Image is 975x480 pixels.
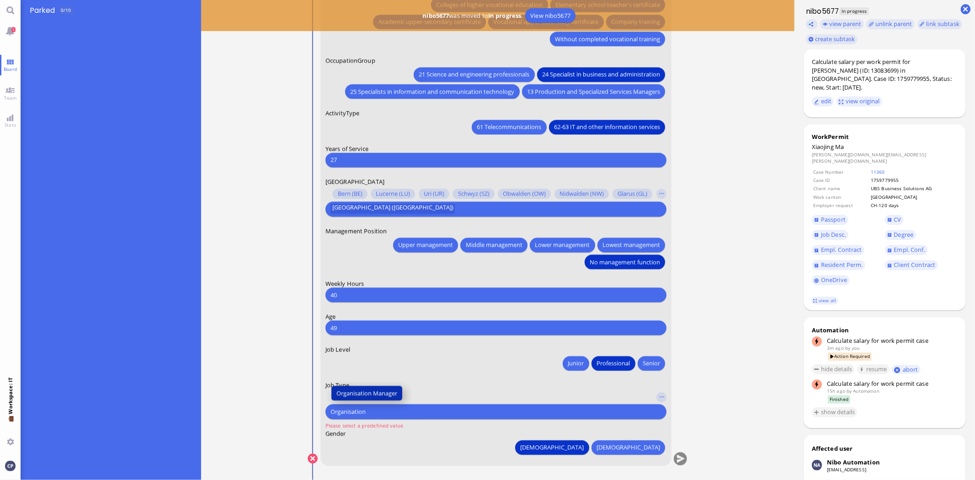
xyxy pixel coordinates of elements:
[453,189,495,199] button: Schwyz (SZ)
[812,245,864,255] a: Empl. Contract
[333,189,368,199] button: Bern (BE)
[30,5,58,16] span: Parked
[892,365,921,374] button: abort
[828,395,851,403] span: Finished
[522,84,665,99] button: 13 Production and Specialized Services Managers
[376,190,410,197] span: Lucerne (LU)
[894,245,925,254] span: Empl. Conf.
[590,257,660,267] span: No management function
[894,230,914,239] span: Degree
[857,364,890,374] button: resume
[812,230,848,240] a: Job Desc.
[597,358,630,368] span: Professional
[812,260,865,270] a: Resident Perm.
[325,423,403,433] tooltip: Please select a predefined value
[537,67,665,82] button: 24 Specialist in business and administration
[853,388,879,394] span: automation@bluelakelegal.com
[827,379,958,388] div: Calculate salary for work permit case
[535,240,590,250] span: Lower management
[542,69,660,79] span: 24 Specialist in business and administration
[64,7,71,13] span: /10
[371,189,415,199] button: Lucerne (LU)
[336,389,397,398] span: Organisation Manager
[568,358,584,368] span: Junior
[525,8,575,23] a: View nibo5677
[813,185,869,192] td: Client name
[812,444,853,453] div: Affected user
[325,381,349,389] span: Job Type
[466,240,522,250] span: Middle management
[827,388,845,394] span: 15h ago
[820,19,864,29] button: view parent
[330,204,455,214] button: [GEOGRAPHIC_DATA] ([GEOGRAPHIC_DATA])
[591,440,665,455] button: [DEMOGRAPHIC_DATA]
[393,238,458,252] button: Upper management
[351,87,515,96] span: 25 Specialists in information and communication technology
[550,32,665,46] button: Without completed vocational training
[812,460,822,470] img: Nibo Automation
[325,109,360,117] span: ActivityType
[345,84,519,99] button: 25 Specialists in information and communication technology
[866,19,915,29] button: unlink parent
[821,245,862,254] span: Empl. Contract
[847,388,852,394] span: by
[885,260,938,270] a: Client Contract
[806,34,858,44] button: create subtask
[852,345,860,351] span: claudia.plueer@bluelakelegal.com
[527,87,660,96] span: 13 Production and Specialized Services Managers
[515,440,589,455] button: [DEMOGRAPHIC_DATA]
[827,458,880,466] div: Nibo Automation
[613,189,652,199] button: Glarus (GL)
[308,453,318,464] button: Cancel
[827,466,866,473] a: [EMAIL_ADDRESS]
[597,443,660,452] span: [DEMOGRAPHIC_DATA]
[458,190,490,197] span: Schwyz (SZ)
[812,58,958,91] div: Calculate salary per work permit for [PERSON_NAME] (ID: 13083699) in [GEOGRAPHIC_DATA]. Case ID: ...
[61,7,64,13] span: 0
[885,215,904,225] a: CV
[811,297,838,304] a: view all
[821,230,846,239] span: Job Desc.
[591,356,635,371] button: Professional
[559,190,604,197] span: Nidwalden (NW)
[521,443,584,452] span: [DEMOGRAPHIC_DATA]
[325,429,346,437] span: Gender
[812,275,850,285] a: OneDrive
[398,240,453,250] span: Upper management
[461,238,527,252] button: Middle management
[422,11,449,20] b: nibo5677
[325,56,375,64] span: OccupationGroup
[812,151,958,165] dd: [PERSON_NAME][DOMAIN_NAME][EMAIL_ADDRESS][PERSON_NAME][DOMAIN_NAME]
[11,27,16,32] span: 1
[1,66,19,72] span: Board
[813,176,869,184] td: Case ID
[472,120,546,134] button: 61 Telecommunications
[845,345,850,351] span: by
[325,144,368,153] span: Years of Service
[813,202,869,209] td: Employer request
[503,190,546,197] span: Obwalden (OW)
[549,120,665,134] button: 62-63 IT and other information services
[554,189,609,199] button: Nidwalden (NW)
[870,202,957,209] td: CH-120 days
[812,96,834,107] button: edit
[325,227,387,235] span: Management Position
[420,11,525,20] span: was moved to .
[498,189,551,199] button: Obwalden (OW)
[927,20,960,28] span: link subtask
[424,190,444,197] span: Uri (UR)
[414,67,534,82] button: 21 Science and engineering professionals
[812,215,848,225] a: Passport
[338,190,362,197] span: Bern (BE)
[821,261,863,269] span: Resident Perm.
[885,230,916,240] a: Degree
[419,69,530,79] span: 21 Science and engineering professionals
[870,176,957,184] td: 1759779955
[827,336,958,345] div: Calculate salary for work permit case
[331,386,402,400] button: Organisation Manager
[2,122,18,128] span: Stats
[812,133,958,141] div: WorkPermit
[563,356,589,371] button: Junior
[813,168,869,176] td: Case Number
[840,7,869,15] span: In progress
